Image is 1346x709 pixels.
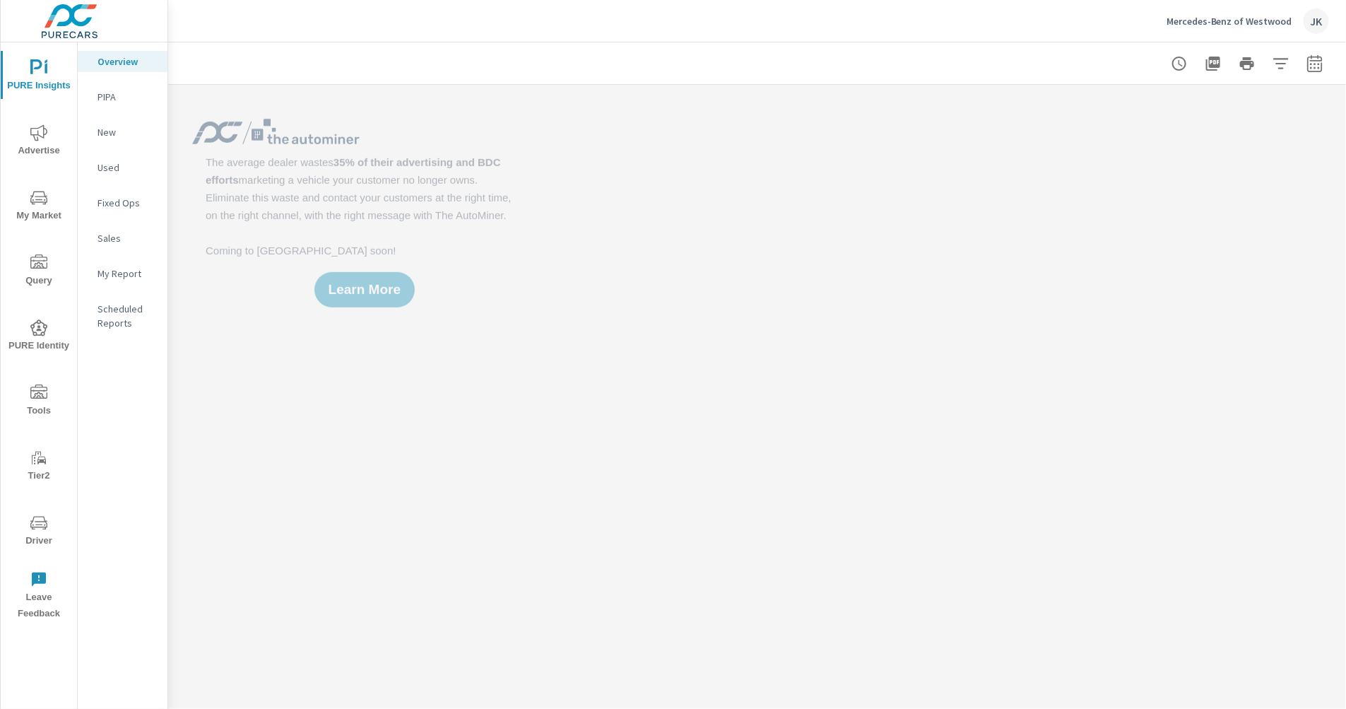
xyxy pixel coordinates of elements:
div: New [78,122,167,143]
div: Used [78,157,167,178]
button: "Export Report to PDF" [1199,49,1227,78]
p: New [98,125,156,139]
span: PURE Identity [5,320,73,354]
p: Sales [98,231,156,245]
button: Print Report [1233,49,1261,78]
p: Mercedes-Benz of Westwood [1167,15,1292,28]
p: PIPA [98,90,156,104]
div: PIPA [78,86,167,107]
p: Fixed Ops [98,196,156,210]
span: PURE Insights [5,59,73,94]
span: Advertise [5,124,73,159]
p: Scheduled Reports [98,302,156,330]
span: Tier2 [5,450,73,484]
div: Fixed Ops [78,192,167,213]
p: My Report [98,266,156,281]
span: Learn More [329,283,401,296]
p: Used [98,160,156,175]
div: Scheduled Reports [78,298,167,334]
p: Overview [98,54,156,69]
div: My Report [78,263,167,284]
span: My Market [5,189,73,224]
span: Leave Feedback [5,571,73,622]
span: Tools [5,385,73,419]
div: Sales [78,228,167,249]
div: nav menu [1,42,77,628]
div: JK [1304,8,1329,34]
button: Select Date Range [1301,49,1329,78]
div: Overview [78,51,167,72]
span: Query [5,254,73,289]
button: Apply Filters [1267,49,1295,78]
span: Driver [5,515,73,549]
button: Learn More [314,272,415,307]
